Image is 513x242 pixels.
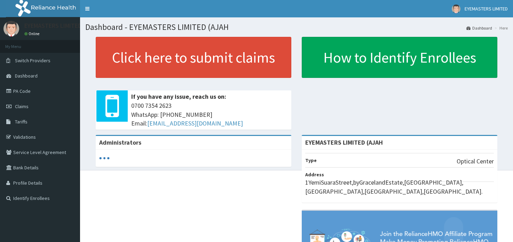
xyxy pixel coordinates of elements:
a: Online [24,31,41,36]
h1: Dashboard - EYEMASTERS LIMITED (AJAH [85,23,508,32]
img: User Image [3,21,19,37]
b: Address [305,171,324,178]
b: Administrators [99,138,141,146]
img: User Image [452,5,460,13]
p: Optical Center [457,157,494,166]
a: Dashboard [466,25,492,31]
svg: audio-loading [99,153,110,163]
span: EYEMASTERS LIMITED [465,6,508,12]
a: Click here to submit claims [96,37,291,78]
b: Type [305,157,317,163]
span: Tariffs [15,119,27,125]
span: Dashboard [15,73,38,79]
a: How to Identify Enrollees [302,37,497,78]
a: [EMAIL_ADDRESS][DOMAIN_NAME] [147,119,243,127]
span: Switch Providers [15,57,50,64]
p: 1YemiSuaraStreet,byGracelandEstate,[GEOGRAPHIC_DATA], [GEOGRAPHIC_DATA],[GEOGRAPHIC_DATA],[GEOGRA... [305,178,494,196]
span: 0700 7354 2623 WhatsApp: [PHONE_NUMBER] Email: [131,101,288,128]
b: If you have any issue, reach us on: [131,92,226,100]
p: EYEMASTERS LIMITED [24,23,82,29]
strong: EYEMASTERS LIMITED (AJAH [305,138,383,146]
li: Here [493,25,508,31]
span: Claims [15,103,29,110]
